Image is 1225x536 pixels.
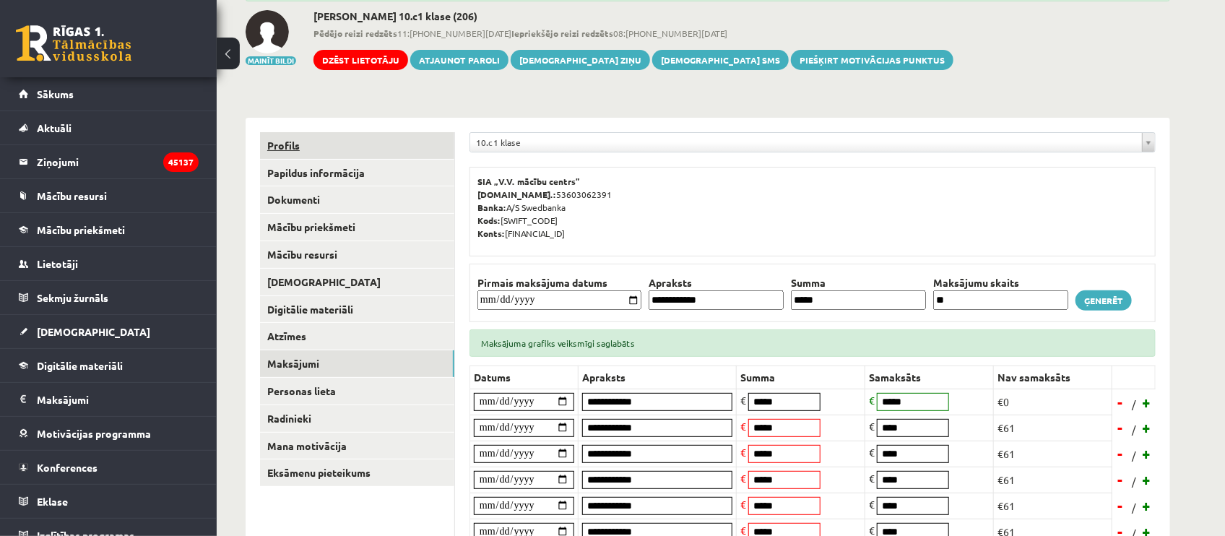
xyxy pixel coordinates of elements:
a: [DEMOGRAPHIC_DATA] ziņu [511,50,650,70]
td: €61 [994,415,1112,441]
a: [DEMOGRAPHIC_DATA] [260,269,454,295]
a: Motivācijas programma [19,417,199,450]
b: Konts: [477,228,505,239]
a: + [1140,443,1154,464]
span: / [1130,397,1138,412]
a: [DEMOGRAPHIC_DATA] SMS [652,50,789,70]
a: Atjaunot paroli [410,50,508,70]
span: € [740,472,746,485]
a: Mācību priekšmeti [260,214,454,241]
th: Samaksāts [865,366,994,389]
a: Sākums [19,77,199,111]
a: Maksājumi [260,350,454,377]
a: + [1140,495,1154,516]
td: €61 [994,441,1112,467]
a: - [1114,495,1128,516]
a: - [1114,443,1128,464]
a: [DEMOGRAPHIC_DATA] [19,315,199,348]
td: €61 [994,467,1112,493]
a: Eksāmenu pieteikums [260,459,454,486]
span: 10.c1 klase [476,133,1136,152]
span: / [1130,448,1138,463]
a: Piešķirt motivācijas punktus [791,50,953,70]
b: Kods: [477,215,501,226]
th: Maksājumu skaits [930,275,1072,290]
span: Sākums [37,87,74,100]
i: 45137 [163,152,199,172]
legend: Maksājumi [37,383,199,416]
b: Iepriekšējo reizi redzēts [511,27,613,39]
a: Dokumenti [260,186,454,213]
span: € [740,394,746,407]
a: Mana motivācija [260,433,454,459]
a: - [1114,417,1128,438]
a: Personas lieta [260,378,454,405]
a: Aktuāli [19,111,199,144]
a: + [1140,392,1154,413]
a: + [1140,417,1154,438]
a: Rīgas 1. Tālmācības vidusskola [16,25,131,61]
span: € [869,394,875,407]
b: Pēdējo reizi redzēts [313,27,397,39]
span: Konferences [37,461,98,474]
b: SIA „V.V. mācību centrs” [477,176,581,187]
a: Atzīmes [260,323,454,350]
a: Konferences [19,451,199,484]
span: / [1130,474,1138,489]
a: Sekmju žurnāls [19,281,199,314]
th: Apraksts [645,275,787,290]
a: Maksājumi [19,383,199,416]
th: Summa [787,275,930,290]
a: Mācību resursi [260,241,454,268]
div: Maksājuma grafiks veiksmīgi saglabāts [469,329,1156,357]
span: € [869,472,875,485]
a: Lietotāji [19,247,199,280]
span: 11:[PHONE_NUMBER][DATE] 08:[PHONE_NUMBER][DATE] [313,27,953,40]
span: Lietotāji [37,257,78,270]
a: Mācību resursi [19,179,199,212]
a: Papildus informācija [260,160,454,186]
span: Mācību resursi [37,189,107,202]
a: Mācību priekšmeti [19,213,199,246]
b: [DOMAIN_NAME].: [477,189,556,200]
a: - [1114,392,1128,413]
a: - [1114,469,1128,490]
span: Mācību priekšmeti [37,223,125,236]
p: 53603062391 A/S Swedbanka [SWIFT_CODE] [FINANCIAL_ID] [477,175,1148,240]
span: € [869,446,875,459]
h2: [PERSON_NAME] 10.c1 klase (206) [313,10,953,22]
td: €61 [994,493,1112,519]
span: € [869,498,875,511]
span: € [740,446,746,459]
td: €0 [994,389,1112,415]
a: Radinieki [260,405,454,432]
button: Mainīt bildi [246,56,296,65]
span: / [1130,422,1138,437]
a: Profils [260,132,454,159]
a: Ziņojumi45137 [19,145,199,178]
span: [DEMOGRAPHIC_DATA] [37,325,150,338]
span: Eklase [37,495,68,508]
th: Summa [737,366,865,389]
img: Mārtiņš Kasparinskis [246,10,289,53]
th: Nav samaksāts [994,366,1112,389]
span: Sekmju žurnāls [37,291,108,304]
span: / [1130,500,1138,515]
b: Banka: [477,202,506,213]
a: 10.c1 klase [470,133,1155,152]
span: Motivācijas programma [37,427,151,440]
legend: Ziņojumi [37,145,199,178]
th: Pirmais maksājuma datums [474,275,645,290]
span: € [740,420,746,433]
a: Digitālie materiāli [19,349,199,382]
span: Digitālie materiāli [37,359,123,372]
a: + [1140,469,1154,490]
a: Eklase [19,485,199,518]
a: Digitālie materiāli [260,296,454,323]
span: Aktuāli [37,121,72,134]
th: Datums [470,366,579,389]
span: € [740,498,746,511]
span: € [869,420,875,433]
a: Dzēst lietotāju [313,50,408,70]
a: Ģenerēt [1075,290,1132,311]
